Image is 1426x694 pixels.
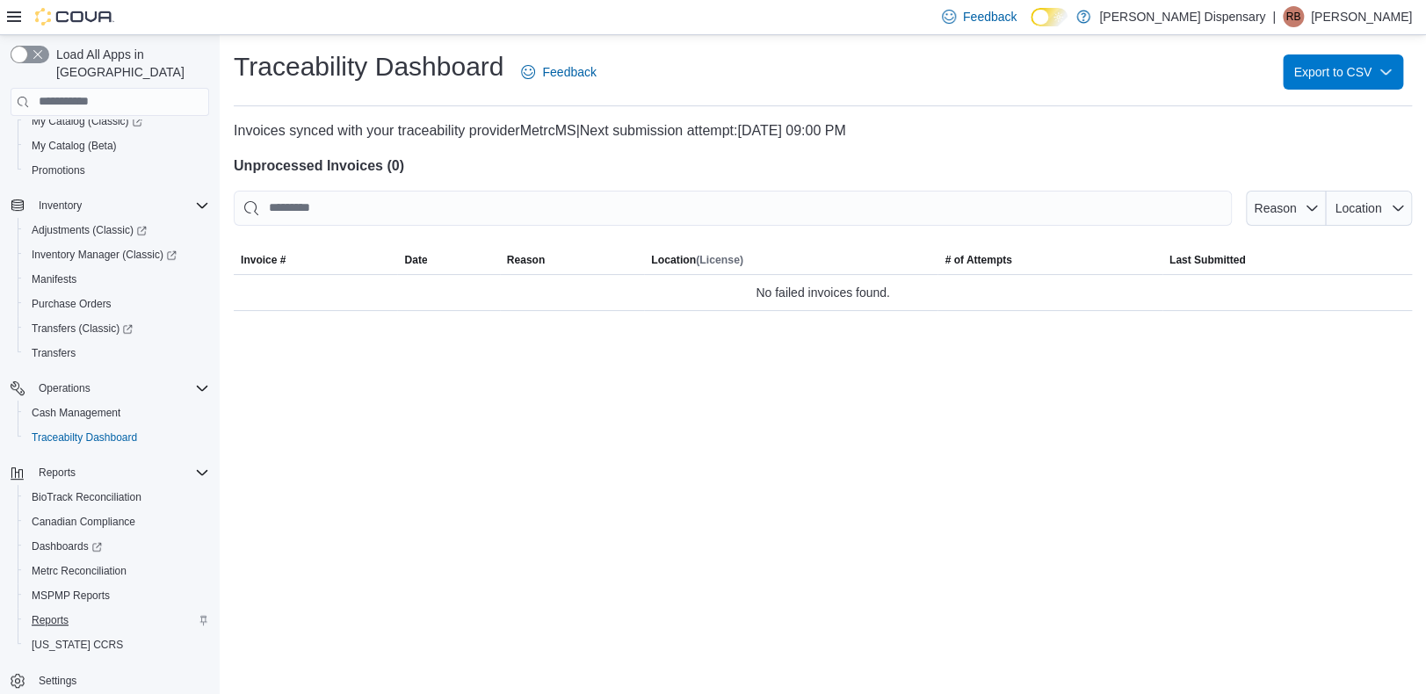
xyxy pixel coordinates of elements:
[25,135,209,156] span: My Catalog (Beta)
[25,634,130,655] a: [US_STATE] CCRS
[1311,6,1412,27] p: [PERSON_NAME]
[39,381,90,395] span: Operations
[18,559,216,583] button: Metrc Reconciliation
[25,160,92,181] a: Promotions
[580,123,738,138] span: Next submission attempt:
[25,343,83,364] a: Transfers
[32,248,177,262] span: Inventory Manager (Classic)
[241,253,286,267] span: Invoice #
[514,54,603,90] a: Feedback
[32,669,209,691] span: Settings
[25,318,140,339] a: Transfers (Classic)
[651,253,743,267] span: Location (License)
[651,253,743,267] h5: Location
[756,282,890,303] span: No failed invoices found.
[1283,54,1403,90] button: Export to CSV
[25,427,144,448] a: Traceabilty Dashboard
[35,8,114,25] img: Cova
[1031,8,1068,26] input: Dark Mode
[25,610,76,631] a: Reports
[25,269,209,290] span: Manifests
[32,272,76,286] span: Manifests
[32,589,110,603] span: MSPMP Reports
[25,293,209,314] span: Purchase Orders
[25,244,184,265] a: Inventory Manager (Classic)
[234,49,503,84] h1: Traceability Dashboard
[25,536,109,557] a: Dashboards
[32,378,209,399] span: Operations
[4,460,216,485] button: Reports
[25,487,209,508] span: BioTrack Reconciliation
[18,109,216,134] a: My Catalog (Classic)
[49,46,209,81] span: Load All Apps in [GEOGRAPHIC_DATA]
[25,220,154,241] a: Adjustments (Classic)
[18,158,216,183] button: Promotions
[1169,253,1246,267] span: Last Submitted
[18,341,216,365] button: Transfers
[32,114,142,128] span: My Catalog (Classic)
[25,160,209,181] span: Promotions
[32,297,112,311] span: Purchase Orders
[32,163,85,177] span: Promotions
[18,316,216,341] a: Transfers (Classic)
[32,139,117,153] span: My Catalog (Beta)
[32,322,133,336] span: Transfers (Classic)
[25,634,209,655] span: Washington CCRS
[32,462,83,483] button: Reports
[25,610,209,631] span: Reports
[4,376,216,401] button: Operations
[25,343,209,364] span: Transfers
[1246,191,1326,226] button: Reason
[1335,201,1381,215] span: Location
[25,244,209,265] span: Inventory Manager (Classic)
[1283,6,1304,27] div: Regina Billingsley
[32,490,141,504] span: BioTrack Reconciliation
[32,195,89,216] button: Inventory
[25,402,127,423] a: Cash Management
[404,253,427,267] span: Date
[25,585,117,606] a: MSPMP Reports
[4,193,216,218] button: Inventory
[18,292,216,316] button: Purchase Orders
[25,111,149,132] a: My Catalog (Classic)
[234,155,1412,177] h4: Unprocessed Invoices ( 0 )
[32,564,127,578] span: Metrc Reconciliation
[1293,54,1393,90] span: Export to CSV
[18,134,216,158] button: My Catalog (Beta)
[25,585,209,606] span: MSPMP Reports
[25,318,209,339] span: Transfers (Classic)
[234,191,1232,226] input: This is a search bar. After typing your query, hit enter to filter the results lower in the page.
[25,536,209,557] span: Dashboards
[25,269,83,290] a: Manifests
[39,674,76,688] span: Settings
[18,485,216,510] button: BioTrack Reconciliation
[32,539,102,553] span: Dashboards
[32,515,135,529] span: Canadian Compliance
[32,406,120,420] span: Cash Management
[18,425,216,450] button: Traceabilty Dashboard
[1272,6,1276,27] p: |
[25,293,119,314] a: Purchase Orders
[32,223,147,237] span: Adjustments (Classic)
[18,242,216,267] a: Inventory Manager (Classic)
[542,63,596,81] span: Feedback
[32,195,209,216] span: Inventory
[25,427,209,448] span: Traceabilty Dashboard
[18,583,216,608] button: MSPMP Reports
[4,668,216,693] button: Settings
[25,220,209,241] span: Adjustments (Classic)
[32,346,76,360] span: Transfers
[18,218,216,242] a: Adjustments (Classic)
[945,253,1011,267] span: # of Attempts
[1031,26,1031,27] span: Dark Mode
[1254,201,1296,215] span: Reason
[1326,191,1412,226] button: Location
[32,462,209,483] span: Reports
[32,670,83,691] a: Settings
[25,487,148,508] a: BioTrack Reconciliation
[507,253,545,267] span: Reason
[18,633,216,657] button: [US_STATE] CCRS
[32,378,98,399] button: Operations
[18,401,216,425] button: Cash Management
[18,267,216,292] button: Manifests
